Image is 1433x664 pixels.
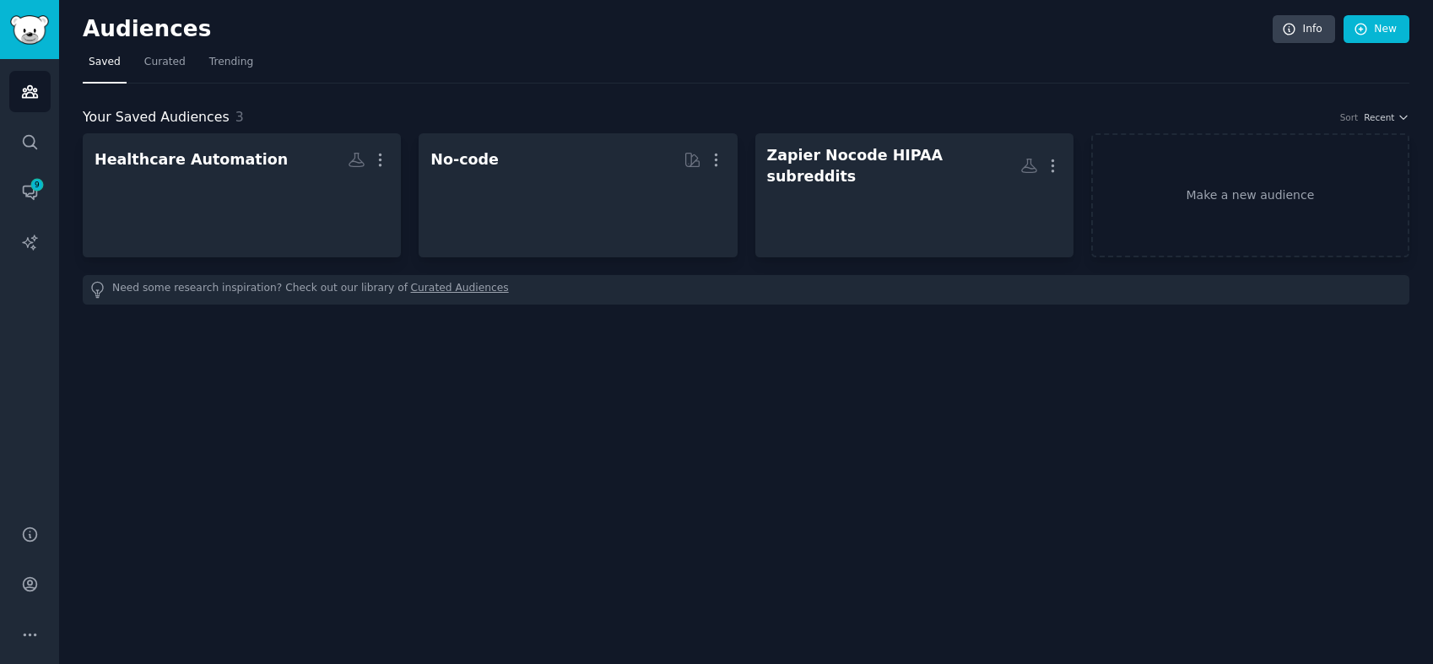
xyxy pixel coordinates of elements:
a: New [1344,15,1409,44]
div: No-code [430,149,499,170]
a: No-code [419,133,737,257]
span: 3 [235,109,244,125]
img: GummySearch logo [10,15,49,45]
a: Trending [203,49,259,84]
a: Saved [83,49,127,84]
span: Trending [209,55,253,70]
span: Recent [1364,111,1394,123]
span: 9 [30,179,45,191]
div: Healthcare Automation [95,149,288,170]
span: Saved [89,55,121,70]
h2: Audiences [83,16,1273,43]
button: Recent [1364,111,1409,123]
div: Zapier Nocode HIPAA subreddits [767,145,1020,186]
div: Sort [1340,111,1359,123]
a: Make a new audience [1091,133,1409,257]
a: 9 [9,171,51,213]
a: Info [1273,15,1335,44]
span: Curated [144,55,186,70]
div: Need some research inspiration? Check out our library of [83,275,1409,305]
a: Curated [138,49,192,84]
a: Healthcare Automation [83,133,401,257]
a: Zapier Nocode HIPAA subreddits [755,133,1073,257]
a: Curated Audiences [411,281,509,299]
span: Your Saved Audiences [83,107,230,128]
